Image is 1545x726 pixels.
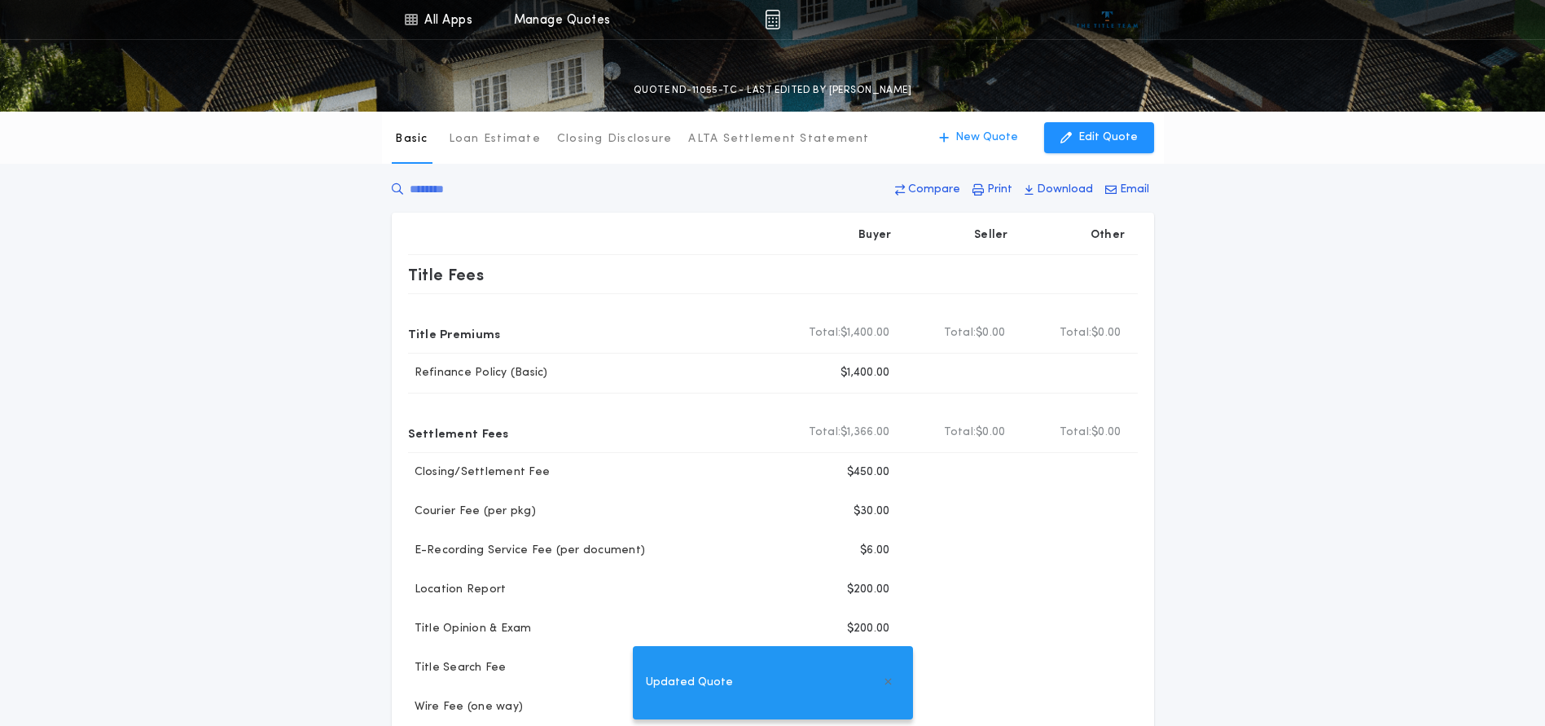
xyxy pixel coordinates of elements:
p: $450.00 [847,464,890,481]
b: Total: [1060,425,1092,441]
b: Total: [809,425,841,441]
p: Title Premiums [408,320,501,346]
b: Total: [944,425,977,441]
p: Location Report [408,582,507,598]
p: New Quote [955,130,1018,146]
b: Total: [809,325,841,341]
p: Edit Quote [1078,130,1138,146]
p: Other [1090,227,1124,244]
span: $0.00 [976,325,1005,341]
span: $0.00 [1091,425,1121,441]
span: $1,366.00 [841,425,889,441]
p: Courier Fee (per pkg) [408,504,536,520]
p: QUOTE ND-11055-TC - LAST EDITED BY [PERSON_NAME] [634,82,911,99]
p: Closing/Settlement Fee [408,464,551,481]
p: Title Opinion & Exam [408,621,532,637]
img: vs-icon [1077,11,1138,28]
b: Total: [1060,325,1092,341]
p: Refinance Policy (Basic) [408,365,548,381]
p: $1,400.00 [841,365,889,381]
p: Seller [974,227,1008,244]
button: Compare [890,175,965,205]
p: Download [1037,182,1093,198]
span: $0.00 [1091,325,1121,341]
p: $200.00 [847,582,890,598]
span: $1,400.00 [841,325,889,341]
p: Print [987,182,1012,198]
p: $6.00 [860,543,889,559]
b: Total: [944,325,977,341]
p: ALTA Settlement Statement [688,131,869,147]
span: $0.00 [976,425,1005,441]
p: $200.00 [847,621,890,637]
p: Closing Disclosure [557,131,673,147]
button: Download [1020,175,1098,205]
p: Compare [908,182,960,198]
button: Email [1100,175,1154,205]
p: $30.00 [854,504,890,520]
p: Title Fees [408,262,485,288]
p: E-Recording Service Fee (per document) [408,543,646,559]
img: img [765,10,780,29]
button: Edit Quote [1044,122,1154,153]
p: Settlement Fees [408,420,509,446]
span: Updated Quote [646,674,733,692]
p: Email [1120,182,1149,198]
p: Loan Estimate [449,131,541,147]
button: Print [968,175,1017,205]
p: Basic [395,131,428,147]
button: New Quote [923,122,1034,153]
p: Buyer [858,227,891,244]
